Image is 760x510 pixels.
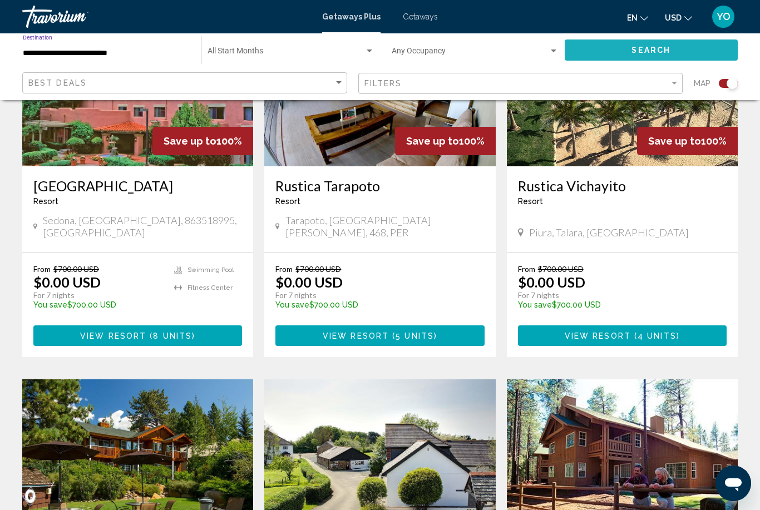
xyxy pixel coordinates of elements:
[638,331,677,340] span: 4 units
[396,331,434,340] span: 5 units
[538,264,584,274] span: $700.00 USD
[285,214,485,239] span: Tarapoto, [GEOGRAPHIC_DATA][PERSON_NAME], 468, PER
[33,264,51,274] span: From
[33,197,58,206] span: Resort
[395,127,496,155] div: 100%
[43,214,243,239] span: Sedona, [GEOGRAPHIC_DATA], 863518995, [GEOGRAPHIC_DATA]
[518,274,585,290] p: $0.00 USD
[28,78,87,87] span: Best Deals
[364,79,402,88] span: Filters
[275,290,473,300] p: For 7 nights
[518,177,727,194] a: Rustica Vichayito
[275,177,484,194] a: Rustica Tarapoto
[637,127,738,155] div: 100%
[33,300,67,309] span: You save
[275,197,300,206] span: Resort
[694,76,710,91] span: Map
[565,39,738,60] button: Search
[33,290,163,300] p: For 7 nights
[275,300,309,309] span: You save
[665,13,682,22] span: USD
[164,135,216,147] span: Save up to
[323,331,389,340] span: View Resort
[295,264,341,274] span: $700.00 USD
[275,264,293,274] span: From
[358,72,683,95] button: Filter
[33,325,242,346] button: View Resort(8 units)
[152,127,253,155] div: 100%
[403,12,438,21] a: Getaways
[627,13,638,22] span: en
[406,135,459,147] span: Save up to
[33,274,101,290] p: $0.00 USD
[518,300,715,309] p: $700.00 USD
[631,331,680,340] span: ( )
[322,12,381,21] a: Getaways Plus
[146,331,195,340] span: ( )
[518,300,552,309] span: You save
[33,300,163,309] p: $700.00 USD
[389,331,437,340] span: ( )
[529,226,689,239] span: Piura, Talara, [GEOGRAPHIC_DATA]
[275,325,484,346] button: View Resort(5 units)
[53,264,99,274] span: $700.00 USD
[518,264,535,274] span: From
[518,197,543,206] span: Resort
[275,300,473,309] p: $700.00 USD
[627,9,648,26] button: Change language
[275,274,343,290] p: $0.00 USD
[33,177,242,194] a: [GEOGRAPHIC_DATA]
[648,135,701,147] span: Save up to
[187,266,234,274] span: Swimming Pool
[709,5,738,28] button: User Menu
[80,331,146,340] span: View Resort
[153,331,192,340] span: 8 units
[518,290,715,300] p: For 7 nights
[715,466,751,501] iframe: Button to launch messaging window
[631,46,670,55] span: Search
[28,78,344,88] mat-select: Sort by
[518,325,727,346] button: View Resort(4 units)
[565,331,631,340] span: View Resort
[717,11,731,22] span: YO
[187,284,233,291] span: Fitness Center
[22,6,311,28] a: Travorium
[665,9,692,26] button: Change currency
